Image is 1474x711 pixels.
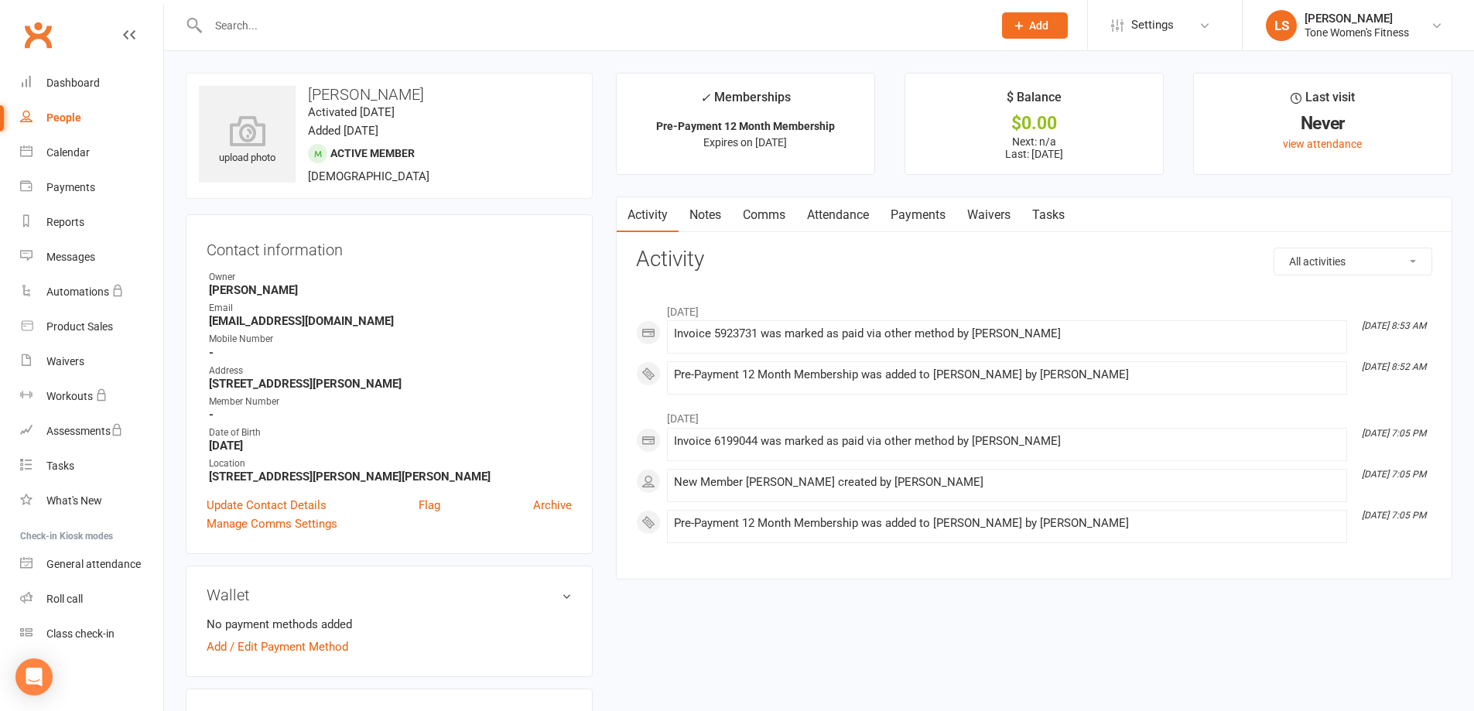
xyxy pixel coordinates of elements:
p: Next: n/a Last: [DATE] [919,135,1149,160]
a: view attendance [1283,138,1362,150]
a: Assessments [20,414,163,449]
a: Messages [20,240,163,275]
a: What's New [20,484,163,518]
div: Email [209,301,572,316]
a: Tasks [1021,197,1076,233]
a: Clubworx [19,15,57,54]
div: Pre-Payment 12 Month Membership was added to [PERSON_NAME] by [PERSON_NAME] [674,517,1340,530]
a: Workouts [20,379,163,414]
div: Pre-Payment 12 Month Membership was added to [PERSON_NAME] by [PERSON_NAME] [674,368,1340,381]
i: [DATE] 7:05 PM [1362,428,1426,439]
div: Automations [46,285,109,298]
a: Update Contact Details [207,496,327,514]
div: Reports [46,216,84,228]
span: Expires on [DATE] [703,136,787,149]
span: [DEMOGRAPHIC_DATA] [308,169,429,183]
div: Product Sales [46,320,113,333]
span: Add [1029,19,1048,32]
i: [DATE] 7:05 PM [1362,510,1426,521]
time: Added [DATE] [308,124,378,138]
strong: - [209,408,572,422]
div: Date of Birth [209,426,572,440]
div: Open Intercom Messenger [15,658,53,696]
strong: [DATE] [209,439,572,453]
div: Invoice 5923731 was marked as paid via other method by [PERSON_NAME] [674,327,1340,340]
div: New Member [PERSON_NAME] created by [PERSON_NAME] [674,476,1340,489]
div: upload photo [199,115,296,166]
i: [DATE] 8:53 AM [1362,320,1426,331]
i: [DATE] 7:05 PM [1362,469,1426,480]
strong: [EMAIL_ADDRESS][DOMAIN_NAME] [209,314,572,328]
div: Member Number [209,395,572,409]
div: Calendar [46,146,90,159]
a: Dashboard [20,66,163,101]
time: Activated [DATE] [308,105,395,119]
div: Waivers [46,355,84,367]
div: LS [1266,10,1297,41]
div: Messages [46,251,95,263]
a: Calendar [20,135,163,170]
a: Class kiosk mode [20,617,163,651]
input: Search... [203,15,982,36]
a: Archive [533,496,572,514]
i: [DATE] 8:52 AM [1362,361,1426,372]
strong: - [209,346,572,360]
div: People [46,111,81,124]
a: Flag [419,496,440,514]
div: Memberships [700,87,791,116]
div: Tasks [46,460,74,472]
strong: Pre-Payment 12 Month Membership [656,120,835,132]
a: Attendance [796,197,880,233]
strong: [PERSON_NAME] [209,283,572,297]
div: Workouts [46,390,93,402]
a: Payments [880,197,956,233]
a: Reports [20,205,163,240]
li: [DATE] [636,402,1432,427]
a: Notes [679,197,732,233]
a: Manage Comms Settings [207,514,337,533]
a: Waivers [956,197,1021,233]
button: Add [1002,12,1068,39]
h3: [PERSON_NAME] [199,86,580,103]
a: Activity [617,197,679,233]
i: ✓ [700,91,710,105]
div: Roll call [46,593,83,605]
div: Class check-in [46,627,115,640]
a: People [20,101,163,135]
span: Settings [1131,8,1174,43]
h3: Activity [636,248,1432,272]
div: General attendance [46,558,141,570]
div: Payments [46,181,95,193]
a: General attendance kiosk mode [20,547,163,582]
div: Address [209,364,572,378]
div: Owner [209,270,572,285]
li: No payment methods added [207,615,572,634]
a: Roll call [20,582,163,617]
h3: Contact information [207,235,572,258]
div: Dashboard [46,77,100,89]
div: Location [209,456,572,471]
a: Product Sales [20,309,163,344]
h3: Wallet [207,586,572,603]
div: Tone Women's Fitness [1305,26,1409,39]
div: Last visit [1291,87,1355,115]
li: [DATE] [636,296,1432,320]
div: $0.00 [919,115,1149,132]
a: Add / Edit Payment Method [207,638,348,656]
div: What's New [46,494,102,507]
strong: [STREET_ADDRESS][PERSON_NAME][PERSON_NAME] [209,470,572,484]
div: Never [1208,115,1438,132]
div: Invoice 6199044 was marked as paid via other method by [PERSON_NAME] [674,435,1340,448]
div: Assessments [46,425,123,437]
div: $ Balance [1007,87,1062,115]
strong: [STREET_ADDRESS][PERSON_NAME] [209,377,572,391]
a: Waivers [20,344,163,379]
a: Payments [20,170,163,205]
a: Tasks [20,449,163,484]
a: Automations [20,275,163,309]
div: Mobile Number [209,332,572,347]
a: Comms [732,197,796,233]
span: Active member [330,147,415,159]
div: [PERSON_NAME] [1305,12,1409,26]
